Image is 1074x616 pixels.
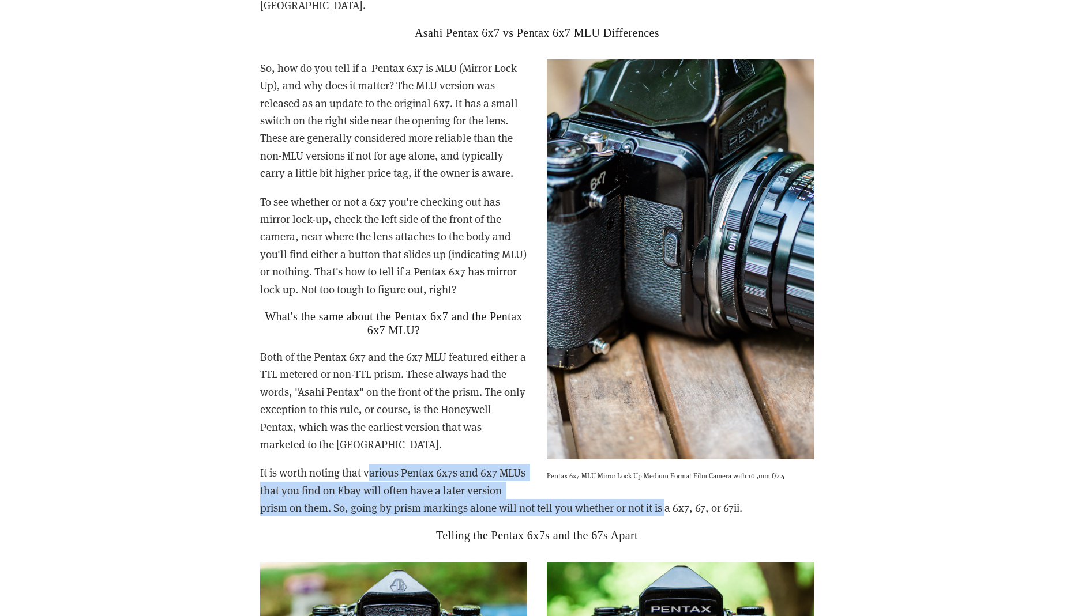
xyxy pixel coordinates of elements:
p: To see whether or not a 6x7 you're checking out has mirror lock-up, check the left side of the fr... [260,193,814,298]
p: It is worth noting that various Pentax 6x7s and 6x7 MLUs that you find on Ebay will often have a ... [260,464,814,516]
p: Pentax 6x7 MLU Mirror Lock Up Medium Format Film Camera with 105mm f/2.4 [547,470,814,481]
p: So, how do you tell if a Pentax 6x7 is MLU (Mirror Lock Up), and why does it matter? The MLU vers... [260,59,814,182]
h2: Telling the Pentax 6x7s and the 67s Apart [260,528,814,542]
h2: What's the same about the Pentax 6x7 and the Pentax 6x7 MLU? [260,309,814,337]
p: Both of the Pentax 6x7 and the 6x7 MLU featured either a TTL metered or non-TTL prism. These alwa... [260,348,814,453]
img: Pentax 6x7 MLU Mirror Lock Up Medium Format Film Camera with 105mm f/2.4 [547,59,814,460]
h2: Asahi Pentax 6x7 vs Pentax 6x7 MLU Differences [260,26,814,40]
